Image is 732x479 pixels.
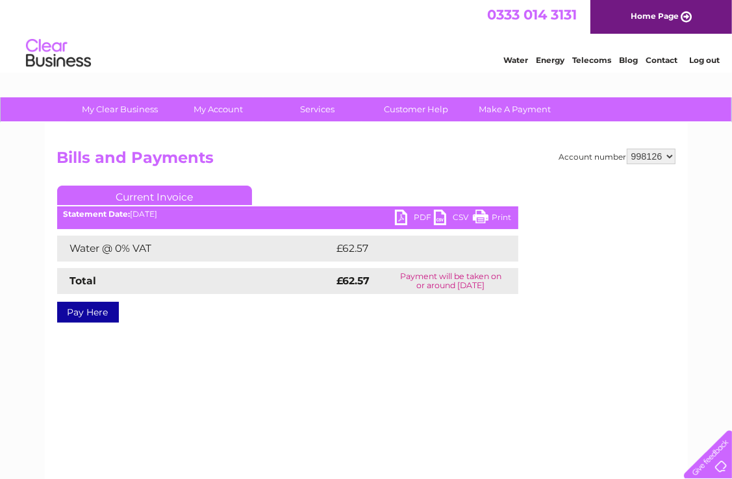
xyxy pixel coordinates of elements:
[57,210,518,219] div: [DATE]
[337,275,370,287] strong: £62.57
[57,302,119,323] a: Pay Here
[64,209,131,219] b: Statement Date:
[572,55,611,65] a: Telecoms
[66,97,173,121] a: My Clear Business
[646,55,677,65] a: Contact
[362,97,470,121] a: Customer Help
[25,34,92,73] img: logo.png
[434,210,473,228] a: CSV
[264,97,371,121] a: Services
[487,6,577,23] a: 0333 014 3131
[559,149,675,164] div: Account number
[57,236,334,262] td: Water @ 0% VAT
[536,55,564,65] a: Energy
[70,275,97,287] strong: Total
[383,268,518,294] td: Payment will be taken on or around [DATE]
[689,55,720,65] a: Log out
[503,55,528,65] a: Water
[57,149,675,173] h2: Bills and Payments
[60,7,674,63] div: Clear Business is a trading name of Verastar Limited (registered in [GEOGRAPHIC_DATA] No. 3667643...
[619,55,638,65] a: Blog
[395,210,434,228] a: PDF
[461,97,568,121] a: Make A Payment
[165,97,272,121] a: My Account
[334,236,492,262] td: £62.57
[57,186,252,205] a: Current Invoice
[473,210,512,228] a: Print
